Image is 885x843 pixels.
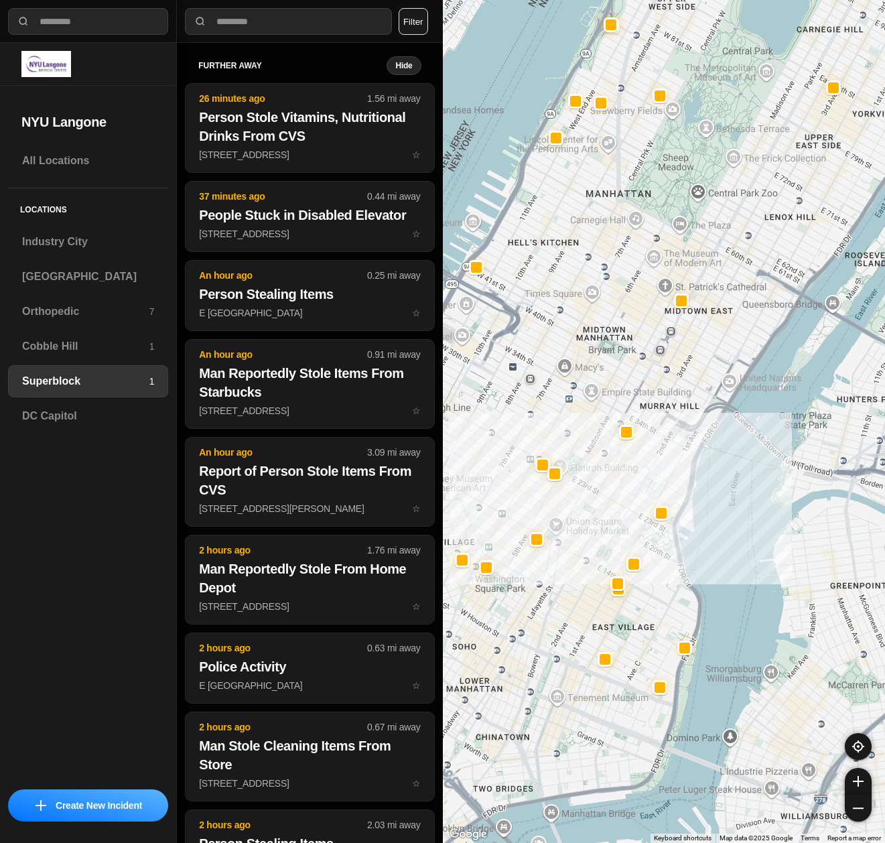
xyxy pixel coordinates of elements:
button: An hour ago0.25 mi awayPerson Stealing ItemsE [GEOGRAPHIC_DATA]star [185,260,434,331]
p: 2 hours ago [199,543,367,557]
button: iconCreate New Incident [8,789,168,822]
h3: Cobble Hill [22,338,149,354]
img: logo [21,51,71,77]
button: Keyboard shortcuts [654,834,711,843]
button: zoom-out [845,795,872,822]
img: zoom-in [853,776,864,787]
a: 37 minutes ago0.44 mi awayPeople Stuck in Disabled Elevator[STREET_ADDRESS]star [185,228,434,239]
span: star [412,405,421,416]
h2: Man Stole Cleaning Items From Store [199,736,420,774]
img: icon [36,800,46,811]
p: 1.56 mi away [367,92,420,105]
span: star [412,601,421,612]
h2: NYU Langone [21,113,155,131]
span: star [412,503,421,514]
h5: Locations [8,188,168,226]
h2: Police Activity [199,657,420,676]
p: 1 [149,340,155,353]
p: An hour ago [199,446,367,459]
span: star [412,680,421,691]
h3: DC Capitol [22,408,154,424]
button: 26 minutes ago1.56 mi awayPerson Stole Vitamins, Nutritional Drinks From CVS[STREET_ADDRESS]star [185,83,434,173]
small: Hide [395,60,412,71]
button: 37 minutes ago0.44 mi awayPeople Stuck in Disabled Elevator[STREET_ADDRESS]star [185,181,434,252]
a: An hour ago0.91 mi awayMan Reportedly Stole Items From Starbucks[STREET_ADDRESS]star [185,405,434,416]
img: Google [446,826,490,843]
a: An hour ago3.09 mi awayReport of Person Stole Items From CVS[STREET_ADDRESS][PERSON_NAME]star [185,503,434,514]
a: Report a map error [827,834,881,842]
h2: Person Stole Vitamins, Nutritional Drinks From CVS [199,108,420,145]
p: 1 [149,375,155,388]
span: star [412,778,421,789]
p: 0.91 mi away [367,348,420,361]
p: 26 minutes ago [199,92,367,105]
a: Superblock1 [8,365,168,397]
button: Filter [399,8,428,35]
p: E [GEOGRAPHIC_DATA] [199,679,420,692]
p: 2 hours ago [199,641,367,655]
span: star [412,308,421,318]
a: Cobble Hill1 [8,330,168,363]
a: An hour ago0.25 mi awayPerson Stealing ItemsE [GEOGRAPHIC_DATA]star [185,307,434,318]
img: search [17,15,30,28]
a: Open this area in Google Maps (opens a new window) [446,826,490,843]
a: 26 minutes ago1.56 mi awayPerson Stole Vitamins, Nutritional Drinks From CVS[STREET_ADDRESS]star [185,149,434,160]
a: Industry City [8,226,168,258]
p: 2 hours ago [199,818,367,832]
img: recenter [852,740,864,753]
p: [STREET_ADDRESS] [199,777,420,790]
button: An hour ago3.09 mi awayReport of Person Stole Items From CVS[STREET_ADDRESS][PERSON_NAME]star [185,437,434,527]
a: All Locations [8,145,168,177]
p: 1.76 mi away [367,543,420,557]
h2: Person Stealing Items [199,285,420,304]
p: 37 minutes ago [199,190,367,203]
h3: Orthopedic [22,304,149,320]
a: Terms [801,834,819,842]
h3: Superblock [22,373,149,389]
p: 2 hours ago [199,720,367,734]
h2: People Stuck in Disabled Elevator [199,206,420,224]
p: [STREET_ADDRESS] [199,148,420,161]
a: [GEOGRAPHIC_DATA] [8,261,168,293]
button: recenter [845,733,872,760]
a: DC Capitol [8,400,168,432]
p: 2.03 mi away [367,818,420,832]
p: [STREET_ADDRESS] [199,227,420,241]
p: 0.25 mi away [367,269,420,282]
h3: All Locations [22,153,154,169]
span: Map data ©2025 Google [720,834,793,842]
p: Create New Incident [56,799,142,812]
p: E [GEOGRAPHIC_DATA] [199,306,420,320]
button: 2 hours ago0.67 mi awayMan Stole Cleaning Items From Store[STREET_ADDRESS]star [185,712,434,801]
h5: further away [198,60,387,71]
a: 2 hours ago0.63 mi awayPolice ActivityE [GEOGRAPHIC_DATA]star [185,679,434,691]
h3: [GEOGRAPHIC_DATA] [22,269,154,285]
p: [STREET_ADDRESS][PERSON_NAME] [199,502,420,515]
img: zoom-out [853,803,864,814]
span: star [412,149,421,160]
a: 2 hours ago1.76 mi awayMan Reportedly Stole From Home Depot[STREET_ADDRESS]star [185,600,434,612]
span: star [412,229,421,239]
p: An hour ago [199,269,367,282]
button: An hour ago0.91 mi awayMan Reportedly Stole Items From Starbucks[STREET_ADDRESS]star [185,339,434,429]
p: An hour ago [199,348,367,361]
button: Hide [387,56,421,75]
button: zoom-in [845,768,872,795]
p: [STREET_ADDRESS] [199,404,420,417]
p: [STREET_ADDRESS] [199,600,420,613]
p: 0.67 mi away [367,720,420,734]
h3: Industry City [22,234,154,250]
img: search [194,15,207,28]
h2: Report of Person Stole Items From CVS [199,462,420,499]
button: 2 hours ago1.76 mi awayMan Reportedly Stole From Home Depot[STREET_ADDRESS]star [185,535,434,625]
p: 0.44 mi away [367,190,420,203]
p: 0.63 mi away [367,641,420,655]
a: 2 hours ago0.67 mi awayMan Stole Cleaning Items From Store[STREET_ADDRESS]star [185,777,434,789]
a: Orthopedic7 [8,296,168,328]
button: 2 hours ago0.63 mi awayPolice ActivityE [GEOGRAPHIC_DATA]star [185,633,434,704]
h2: Man Reportedly Stole From Home Depot [199,560,420,597]
h2: Man Reportedly Stole Items From Starbucks [199,364,420,401]
p: 7 [149,305,155,318]
p: 3.09 mi away [367,446,420,459]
